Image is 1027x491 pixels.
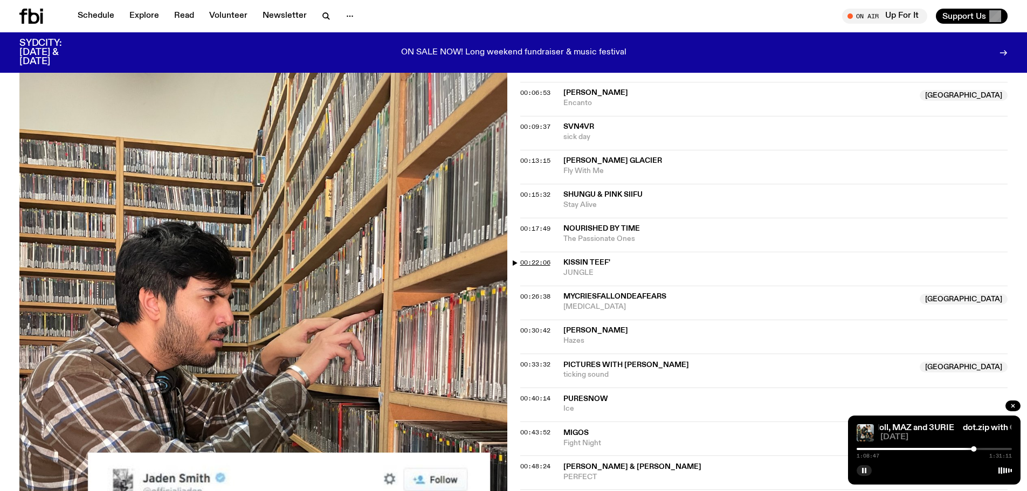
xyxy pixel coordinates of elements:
[520,190,550,199] span: 00:15:32
[563,191,643,198] span: Shungu & Pink Siifu
[520,294,550,300] button: 00:26:38
[563,166,1008,176] span: Fly With Me
[256,9,313,24] a: Newsletter
[520,90,550,96] button: 00:06:53
[880,433,1012,441] span: [DATE]
[563,395,608,403] span: PureSnow
[520,428,550,437] span: 00:43:52
[520,226,550,232] button: 00:17:49
[942,11,986,21] span: Support Us
[520,124,550,130] button: 00:09:37
[563,89,628,96] span: [PERSON_NAME]
[520,394,550,403] span: 00:40:14
[123,9,166,24] a: Explore
[520,192,550,198] button: 00:15:32
[563,132,1008,142] span: sick day
[520,88,550,97] span: 00:06:53
[520,156,550,165] span: 00:13:15
[520,430,550,435] button: 00:43:52
[520,158,550,164] button: 00:13:15
[563,404,1008,414] span: Ice
[563,259,610,266] span: kissin teef'
[203,9,254,24] a: Volunteer
[920,362,1008,372] span: [GEOGRAPHIC_DATA]
[563,429,589,437] span: Migos
[563,336,1008,346] span: Hazes
[563,370,914,380] span: ticking sound
[563,361,689,369] span: pictures with [PERSON_NAME]
[563,200,1008,210] span: Stay Alive
[989,453,1012,459] span: 1:31:11
[563,157,662,164] span: [PERSON_NAME] Glacier
[401,48,626,58] p: ON SALE NOW! Long weekend fundraiser & music festival
[520,326,550,335] span: 00:30:42
[563,438,1008,448] span: Fight Night
[794,424,954,432] a: dot.zip with Crescendoll, MAZ and 3URIE
[520,462,550,471] span: 00:48:24
[563,327,628,334] span: [PERSON_NAME]
[563,268,1008,278] span: JUNGLE
[857,453,879,459] span: 1:08:47
[563,302,914,312] span: [MEDICAL_DATA]
[520,224,550,233] span: 00:17:49
[842,9,927,24] button: On AirUp For It
[520,260,550,266] button: 00:22:06
[19,39,88,66] h3: SYDCITY: [DATE] & [DATE]
[563,225,640,232] span: Nourished By Time
[520,362,550,368] button: 00:33:32
[520,258,550,267] span: 00:22:06
[520,328,550,334] button: 00:30:42
[520,396,550,402] button: 00:40:14
[563,234,1008,244] span: The Passionate Ones
[520,122,550,131] span: 00:09:37
[520,292,550,301] span: 00:26:38
[168,9,201,24] a: Read
[520,464,550,469] button: 00:48:24
[520,360,550,369] span: 00:33:32
[920,294,1008,305] span: [GEOGRAPHIC_DATA]
[563,472,914,482] span: PERFECT
[563,98,914,108] span: Encanto
[563,123,594,130] span: svn4vr
[563,293,666,300] span: mycriesfallondeafears
[563,463,701,471] span: [PERSON_NAME] & [PERSON_NAME]
[936,9,1008,24] button: Support Us
[920,90,1008,101] span: [GEOGRAPHIC_DATA]
[71,9,121,24] a: Schedule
